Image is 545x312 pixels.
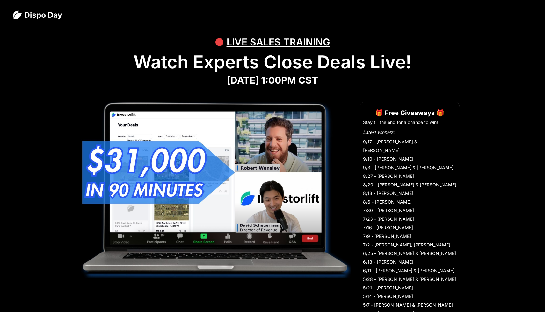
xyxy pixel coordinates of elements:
strong: 🎁 Free Giveaways 🎁 [375,109,444,117]
strong: [DATE] 1:00PM CST [227,74,318,86]
div: LIVE SALES TRAINING [227,32,330,52]
em: Latest winners: [363,129,395,135]
h1: Watch Experts Close Deals Live! [13,52,532,73]
li: Stay till the end for a chance to win! [363,119,456,126]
